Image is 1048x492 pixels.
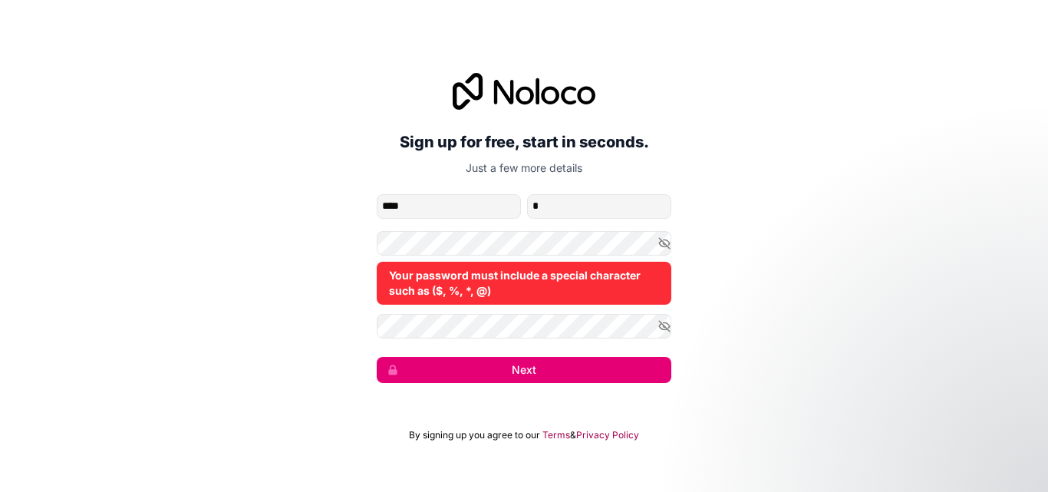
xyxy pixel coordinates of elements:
button: Next [377,357,671,383]
h2: Sign up for free, start in seconds. [377,128,671,156]
span: & [570,429,576,441]
a: Privacy Policy [576,429,639,441]
input: Password [377,231,671,256]
span: By signing up you agree to our [409,429,540,441]
iframe: Intercom notifications message [741,377,1048,484]
input: given-name [377,194,521,219]
input: Confirm password [377,314,671,338]
div: Your password must include a special character such as ($, %, *, @) [377,262,671,305]
a: Terms [542,429,570,441]
input: family-name [527,194,671,219]
p: Just a few more details [377,160,671,176]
